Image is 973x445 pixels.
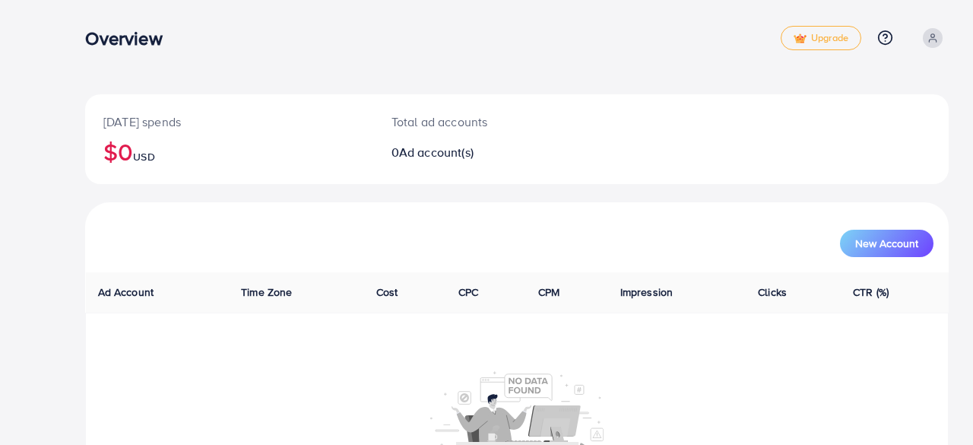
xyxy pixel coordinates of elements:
span: USD [133,149,154,164]
span: Ad account(s) [399,144,474,161]
span: Upgrade [794,33,848,44]
img: tick [794,33,807,44]
span: Time Zone [241,284,292,300]
span: Clicks [758,284,787,300]
span: CPC [458,284,478,300]
h2: $0 [103,137,355,166]
p: [DATE] spends [103,113,355,131]
h3: Overview [85,27,174,49]
span: New Account [855,238,918,249]
span: CPM [538,284,559,300]
span: CTR (%) [853,284,889,300]
button: New Account [840,230,933,257]
a: tickUpgrade [781,26,861,50]
span: Cost [376,284,398,300]
span: Ad Account [98,284,154,300]
span: Impression [620,284,673,300]
h2: 0 [391,145,571,160]
p: Total ad accounts [391,113,571,131]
